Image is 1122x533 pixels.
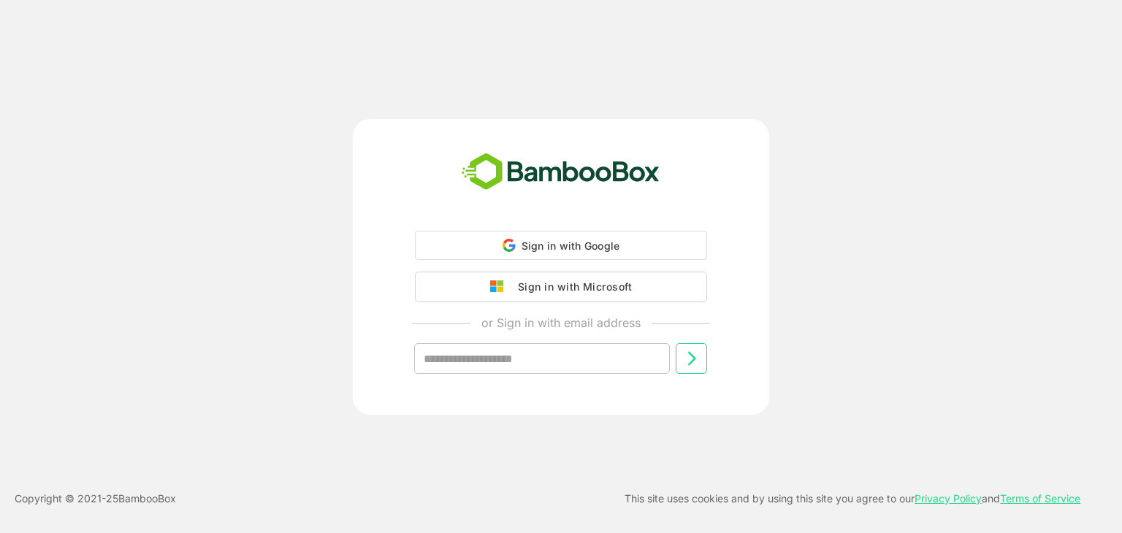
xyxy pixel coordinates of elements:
[415,272,707,302] button: Sign in with Microsoft
[15,490,176,507] p: Copyright © 2021- 25 BambooBox
[915,492,982,505] a: Privacy Policy
[522,239,620,252] span: Sign in with Google
[415,231,707,260] div: Sign in with Google
[1000,492,1080,505] a: Terms of Service
[454,148,668,196] img: bamboobox
[511,277,632,296] div: Sign in with Microsoft
[490,280,511,294] img: google
[625,490,1080,507] p: This site uses cookies and by using this site you agree to our and
[481,314,641,331] p: or Sign in with email address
